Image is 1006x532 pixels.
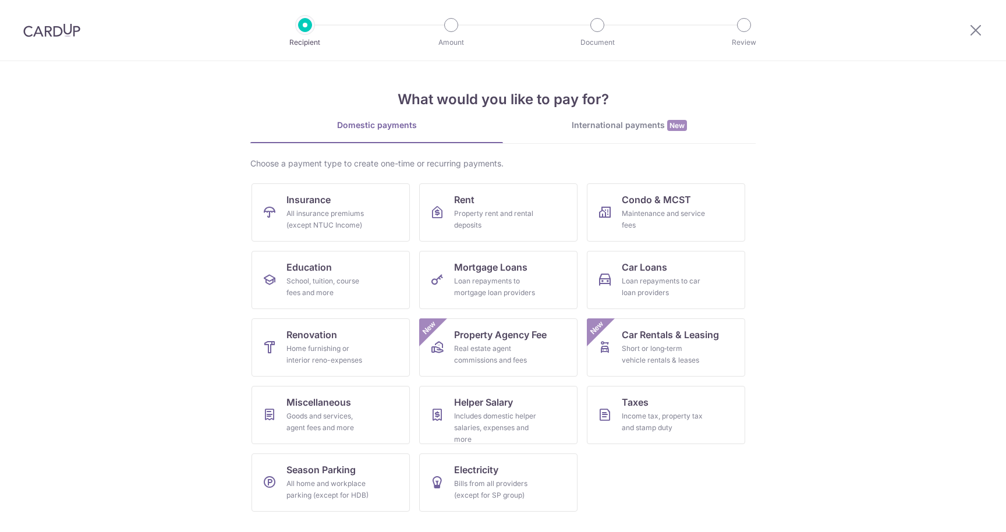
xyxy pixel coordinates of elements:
span: New [667,120,687,131]
p: Review [701,37,787,48]
div: Property rent and rental deposits [454,208,538,231]
div: All home and workplace parking (except for HDB) [286,478,370,501]
div: Choose a payment type to create one-time or recurring payments. [250,158,756,169]
span: Car Loans [622,260,667,274]
div: Includes domestic helper salaries, expenses and more [454,410,538,445]
a: RenovationHome furnishing or interior reno-expenses [251,318,410,377]
span: Mortgage Loans [454,260,527,274]
span: Rent [454,193,474,207]
p: Amount [408,37,494,48]
span: New [587,318,607,338]
div: International payments [503,119,756,132]
div: Home furnishing or interior reno-expenses [286,343,370,366]
a: RentProperty rent and rental deposits [419,183,578,242]
a: EducationSchool, tuition, course fees and more [251,251,410,309]
a: Car Rentals & LeasingShort or long‑term vehicle rentals & leasesNew [587,318,745,377]
div: Real estate agent commissions and fees [454,343,538,366]
span: Insurance [286,193,331,207]
div: All insurance premiums (except NTUC Income) [286,208,370,231]
a: TaxesIncome tax, property tax and stamp duty [587,386,745,444]
span: Season Parking [286,463,356,477]
p: Document [554,37,640,48]
div: Bills from all providers (except for SP group) [454,478,538,501]
span: Electricity [454,463,498,477]
div: Goods and services, agent fees and more [286,410,370,434]
span: Condo & MCST [622,193,691,207]
h4: What would you like to pay for? [250,89,756,110]
p: Recipient [262,37,348,48]
span: Helper Salary [454,395,513,409]
span: Education [286,260,332,274]
a: Property Agency FeeReal estate agent commissions and feesNew [419,318,578,377]
a: InsuranceAll insurance premiums (except NTUC Income) [251,183,410,242]
a: MiscellaneousGoods and services, agent fees and more [251,386,410,444]
div: Income tax, property tax and stamp duty [622,410,706,434]
div: Loan repayments to car loan providers [622,275,706,299]
a: Helper SalaryIncludes domestic helper salaries, expenses and more [419,386,578,444]
span: New [420,318,439,338]
div: Short or long‑term vehicle rentals & leases [622,343,706,366]
a: Condo & MCSTMaintenance and service fees [587,183,745,242]
span: Taxes [622,395,649,409]
a: Car LoansLoan repayments to car loan providers [587,251,745,309]
div: Loan repayments to mortgage loan providers [454,275,538,299]
img: CardUp [23,23,80,37]
div: School, tuition, course fees and more [286,275,370,299]
span: Car Rentals & Leasing [622,328,719,342]
span: Property Agency Fee [454,328,547,342]
span: Miscellaneous [286,395,351,409]
a: Season ParkingAll home and workplace parking (except for HDB) [251,453,410,512]
a: ElectricityBills from all providers (except for SP group) [419,453,578,512]
div: Maintenance and service fees [622,208,706,231]
a: Mortgage LoansLoan repayments to mortgage loan providers [419,251,578,309]
span: Renovation [286,328,337,342]
div: Domestic payments [250,119,503,131]
iframe: Opens a widget where you can find more information [931,497,994,526]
